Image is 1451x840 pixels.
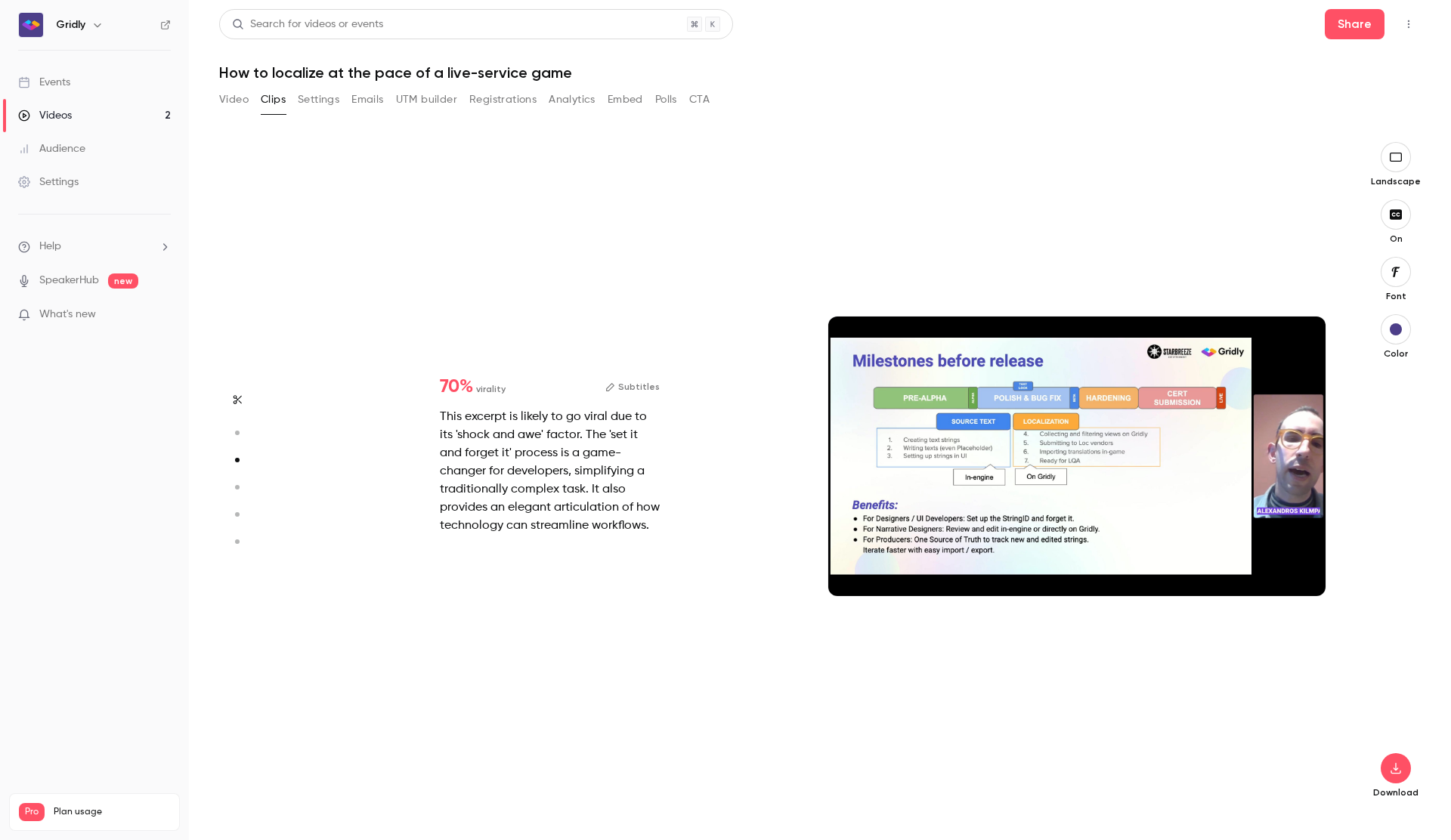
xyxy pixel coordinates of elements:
span: virality [476,382,506,396]
button: Polls [655,88,677,112]
p: Download [1372,786,1420,798]
button: CTA [689,88,710,112]
img: tab_keywords_by_traffic_grey.svg [150,88,162,100]
button: Emails [351,88,383,112]
button: Subtitles [605,378,660,396]
li: help-dropdown-opener [18,239,171,255]
img: logo_orange.svg [24,24,36,36]
div: Events [18,75,70,90]
div: Domain: [DOMAIN_NAME] [39,39,166,51]
p: Color [1372,347,1420,360]
h1: How to localize at the pace of a live-service game [219,63,1421,82]
a: SpeakerHub [39,273,99,289]
button: Share [1325,9,1384,39]
div: v 4.0.25 [42,24,74,36]
button: Settings [298,88,339,112]
button: Embed [608,88,643,112]
span: What's new [39,307,96,323]
button: Analytics [549,88,596,112]
div: Keywords by Traffic [167,89,255,99]
button: Registrations [469,88,537,112]
div: This excerpt is likely to go viral due to its 'shock and awe' factor. The 'set it and forget it' ... [440,408,660,535]
img: Gridly [19,13,43,37]
p: On [1372,233,1420,245]
div: Audience [18,141,85,156]
img: tab_domain_overview_orange.svg [41,88,53,100]
span: Help [39,239,61,255]
img: website_grey.svg [24,39,36,51]
div: Search for videos or events [232,17,383,32]
p: Font [1372,290,1420,302]
span: Pro [19,803,45,821]
span: new [108,273,138,289]
div: Videos [18,108,72,123]
button: Clips [261,88,286,112]
span: Plan usage [54,806,170,818]
div: Domain Overview [57,89,135,99]
button: UTM builder [396,88,457,112]
button: Video [219,88,249,112]
p: Landscape [1371,175,1421,187]
button: Top Bar Actions [1397,12,1421,36]
div: Settings [18,174,79,190]
iframe: Noticeable Trigger [153,308,171,322]
h6: Gridly [56,17,85,32]
span: 70 % [440,378,473,396]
